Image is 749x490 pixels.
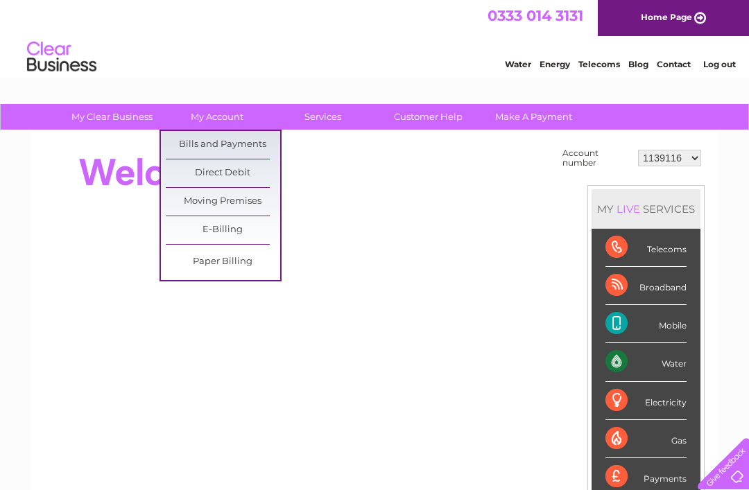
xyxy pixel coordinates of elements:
td: Account number [559,145,635,171]
a: Make A Payment [476,104,591,130]
a: Blog [628,59,648,69]
a: E-Billing [166,216,280,244]
a: Customer Help [371,104,485,130]
div: Mobile [605,305,687,343]
div: Telecoms [605,229,687,267]
img: logo.png [26,36,97,78]
a: My Account [160,104,275,130]
a: Log out [703,59,736,69]
a: Telecoms [578,59,620,69]
a: 0333 014 3131 [488,7,583,24]
div: Gas [605,420,687,458]
a: Services [266,104,380,130]
a: My Clear Business [55,104,169,130]
div: Clear Business is a trading name of Verastar Limited (registered in [GEOGRAPHIC_DATA] No. 3667643... [48,8,703,67]
a: Bills and Payments [166,131,280,159]
a: Direct Debit [166,159,280,187]
div: LIVE [614,202,643,216]
a: Water [505,59,531,69]
a: Contact [657,59,691,69]
a: Energy [540,59,570,69]
div: Electricity [605,382,687,420]
a: Moving Premises [166,188,280,216]
div: MY SERVICES [592,189,700,229]
a: Paper Billing [166,248,280,276]
div: Broadband [605,267,687,305]
div: Water [605,343,687,381]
